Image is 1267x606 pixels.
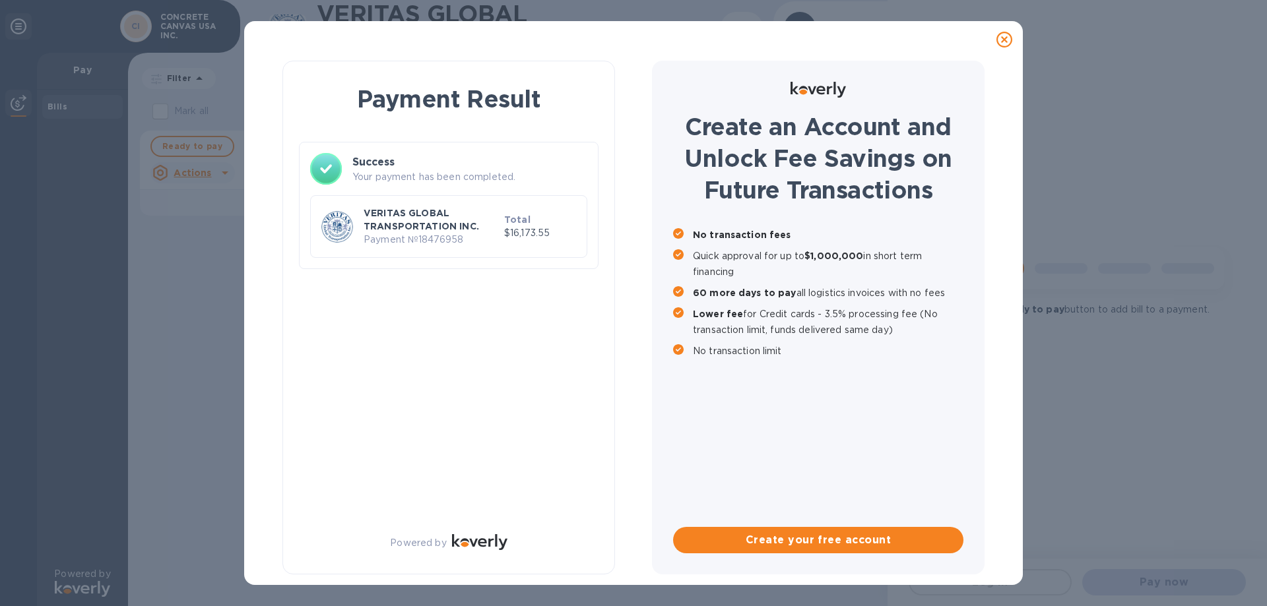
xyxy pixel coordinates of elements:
[673,527,963,553] button: Create your free account
[452,534,507,550] img: Logo
[352,170,587,184] p: Your payment has been completed.
[684,532,953,548] span: Create your free account
[693,229,791,240] b: No transaction fees
[804,251,863,261] b: $1,000,000
[504,214,531,225] b: Total
[673,111,963,206] h1: Create an Account and Unlock Fee Savings on Future Transactions
[693,343,963,359] p: No transaction limit
[352,154,587,170] h3: Success
[693,306,963,338] p: for Credit cards - 3.5% processing fee (No transaction limit, funds delivered same day)
[364,233,499,247] p: Payment № 18476958
[693,288,796,298] b: 60 more days to pay
[304,82,593,115] h1: Payment Result
[693,285,963,301] p: all logistics invoices with no fees
[693,248,963,280] p: Quick approval for up to in short term financing
[693,309,743,319] b: Lower fee
[504,226,576,240] p: $16,173.55
[791,82,846,98] img: Logo
[390,536,446,550] p: Powered by
[364,206,499,233] p: VERITAS GLOBAL TRANSPORTATION INC.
